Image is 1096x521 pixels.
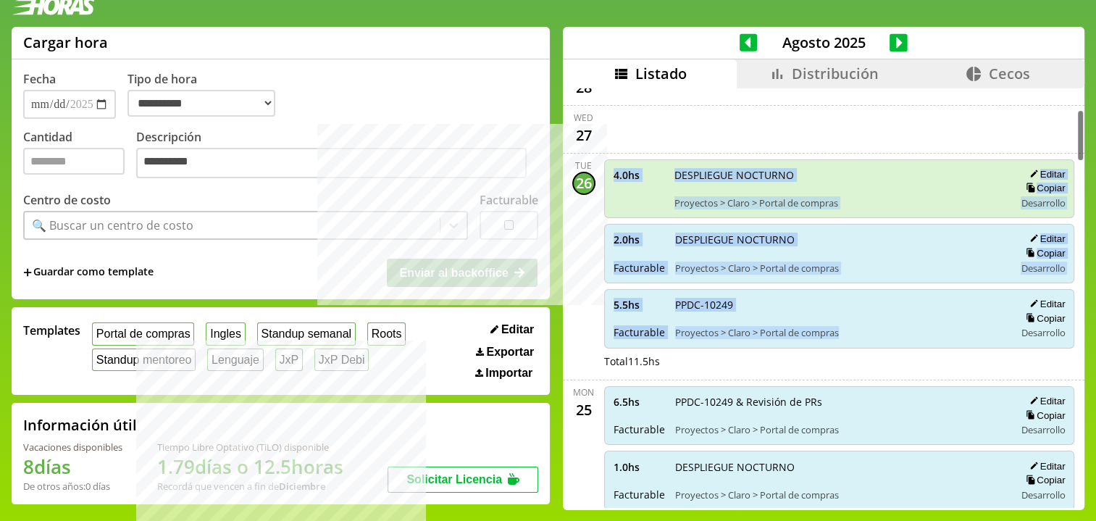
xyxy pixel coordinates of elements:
[614,261,665,275] span: Facturable
[614,422,665,436] span: Facturable
[675,423,1005,436] span: Proyectos > Claro > Portal de compras
[23,454,122,480] h1: 8 días
[757,33,890,52] span: Agosto 2025
[136,148,527,178] textarea: Descripción
[1021,474,1065,486] button: Copiar
[472,345,538,359] button: Exportar
[614,395,665,409] span: 6.5 hs
[572,399,595,422] div: 25
[480,192,538,208] label: Facturable
[1021,247,1065,259] button: Copiar
[614,233,665,246] span: 2.0 hs
[604,354,1075,368] div: Total 11.5 hs
[92,349,196,371] button: Standup mentoreo
[573,386,594,399] div: Mon
[279,480,325,493] b: Diciembre
[23,264,32,280] span: +
[486,322,538,337] button: Editar
[1021,196,1065,209] span: Desarrollo
[675,298,1005,312] span: PPDC-10249
[23,480,122,493] div: De otros años: 0 días
[675,262,1005,275] span: Proyectos > Claro > Portal de compras
[792,64,879,83] span: Distribución
[614,488,665,501] span: Facturable
[23,148,125,175] input: Cantidad
[1021,262,1065,275] span: Desarrollo
[388,467,538,493] button: Solicitar Licencia
[1021,312,1065,325] button: Copiar
[23,192,111,208] label: Centro de costo
[23,322,80,338] span: Templates
[1025,460,1065,472] button: Editar
[635,64,687,83] span: Listado
[675,460,1005,474] span: DESPLIEGUE NOCTURNO
[1025,233,1065,245] button: Editar
[614,168,664,182] span: 4.0 hs
[32,217,193,233] div: 🔍 Buscar un centro de costo
[1025,168,1065,180] button: Editar
[1021,488,1065,501] span: Desarrollo
[674,196,1005,209] span: Proyectos > Claro > Portal de compras
[674,168,1005,182] span: DESPLIEGUE NOCTURNO
[988,64,1029,83] span: Cecos
[157,441,343,454] div: Tiempo Libre Optativo (TiLO) disponible
[675,488,1005,501] span: Proyectos > Claro > Portal de compras
[614,325,665,339] span: Facturable
[501,323,534,336] span: Editar
[23,71,56,87] label: Fecha
[127,90,275,117] select: Tipo de hora
[367,322,406,345] button: Roots
[572,124,595,147] div: 27
[485,367,532,380] span: Importar
[1025,298,1065,310] button: Editar
[207,349,263,371] button: Lenguaje
[1021,182,1065,194] button: Copiar
[675,233,1005,246] span: DESPLIEGUE NOCTURNO
[157,480,343,493] div: Recordá que vencen a fin de
[486,346,534,359] span: Exportar
[1021,409,1065,422] button: Copiar
[136,129,538,182] label: Descripción
[675,395,1005,409] span: PPDC-10249 & Revisión de PRs
[574,112,593,124] div: Wed
[157,454,343,480] h1: 1.79 días o 12.5 horas
[406,473,502,485] span: Solicitar Licencia
[275,349,303,371] button: JxP
[675,326,1005,339] span: Proyectos > Claro > Portal de compras
[614,460,665,474] span: 1.0 hs
[23,415,137,435] h2: Información útil
[1021,326,1065,339] span: Desarrollo
[257,322,356,345] button: Standup semanal
[572,172,595,195] div: 26
[23,264,154,280] span: +Guardar como template
[314,349,369,371] button: JxP Debi
[92,322,194,345] button: Portal de compras
[1021,423,1065,436] span: Desarrollo
[1025,395,1065,407] button: Editar
[23,33,108,52] h1: Cargar hora
[23,129,136,182] label: Cantidad
[614,298,665,312] span: 5.5 hs
[575,159,592,172] div: Tue
[563,88,1084,508] div: scrollable content
[127,71,287,119] label: Tipo de hora
[23,441,122,454] div: Vacaciones disponibles
[206,322,245,345] button: Ingles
